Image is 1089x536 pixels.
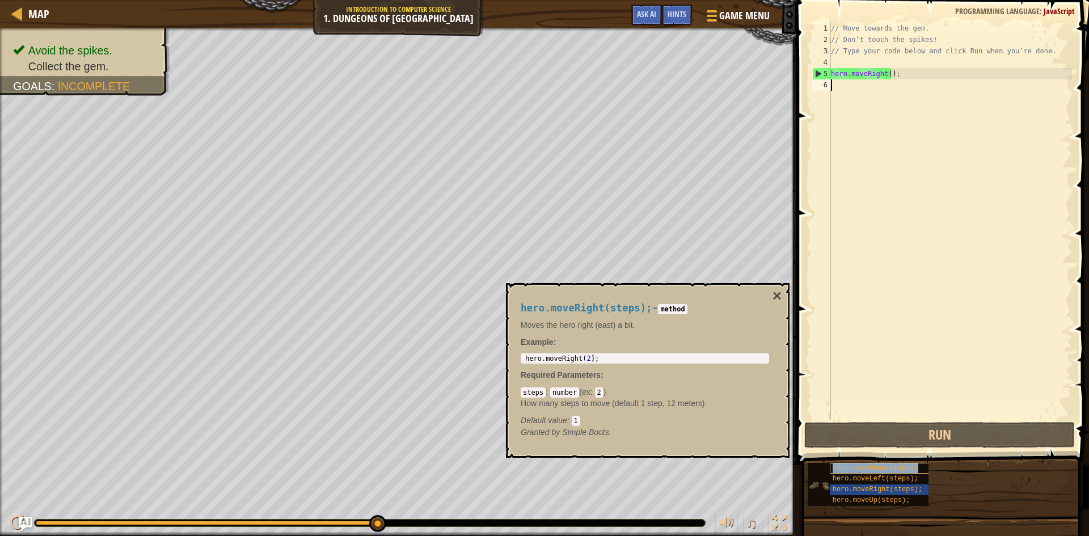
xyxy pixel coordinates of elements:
[521,337,556,347] strong: :
[28,60,109,73] span: Collect the gem.
[6,513,28,536] button: Ctrl + P: Play
[812,79,831,91] div: 6
[601,370,603,379] span: :
[521,428,562,437] span: Granted by
[668,9,686,19] span: Hints
[590,387,595,396] span: :
[812,45,831,57] div: 3
[521,387,546,398] code: steps
[28,44,112,57] span: Avoid the spikes.
[813,68,831,79] div: 5
[13,80,52,92] span: Goals
[698,5,776,31] button: Game Menu
[23,6,49,22] a: Map
[572,416,580,426] code: 1
[521,319,769,331] p: Moves the hero right (east) a bit.
[744,513,763,536] button: ♫
[812,34,831,45] div: 2
[52,80,58,92] span: :
[546,387,550,396] span: :
[768,513,791,536] button: Toggle fullscreen
[521,302,652,314] span: hero.moveRight(steps);
[637,9,656,19] span: Ask AI
[19,517,32,530] button: Ask AI
[550,387,579,398] code: number
[833,475,918,483] span: hero.moveLeft(steps);
[13,43,158,58] li: Avoid the spikes.
[746,514,757,531] span: ♫
[595,387,603,398] code: 2
[833,486,922,493] span: hero.moveRight(steps);
[833,464,918,472] span: hero.moveDown(steps);
[658,304,687,314] code: method
[812,57,831,68] div: 4
[833,496,910,504] span: hero.moveUp(steps);
[58,80,130,92] span: Incomplete
[567,416,572,425] span: :
[955,6,1040,16] span: Programming language
[808,475,830,496] img: portrait.png
[715,513,738,536] button: Adjust volume
[13,58,158,74] li: Collect the gem.
[1040,6,1044,16] span: :
[1044,6,1075,16] span: JavaScript
[804,422,1075,448] button: Run
[812,23,831,34] div: 1
[582,387,590,396] span: ex
[521,398,769,409] p: How many steps to move (default 1 step, 12 meters).
[773,288,782,304] button: ×
[521,370,601,379] span: Required Parameters
[631,5,662,26] button: Ask AI
[719,9,770,23] span: Game Menu
[521,428,611,437] em: Simple Boots.
[521,303,769,314] h4: -
[521,386,769,426] div: ( )
[521,416,567,425] span: Default value
[521,337,554,347] span: Example
[28,6,49,22] span: Map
